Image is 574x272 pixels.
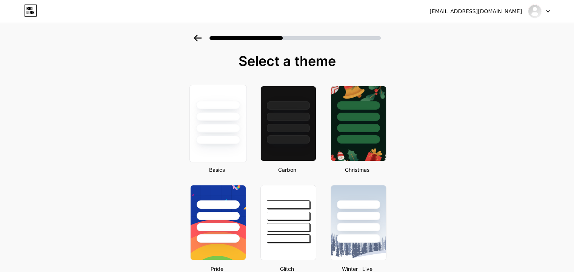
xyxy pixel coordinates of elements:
[188,166,246,174] div: Basics
[187,53,387,69] div: Select a theme
[328,166,386,174] div: Christmas
[528,4,542,18] img: elladekar
[258,166,316,174] div: Carbon
[429,8,522,15] div: [EMAIL_ADDRESS][DOMAIN_NAME]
